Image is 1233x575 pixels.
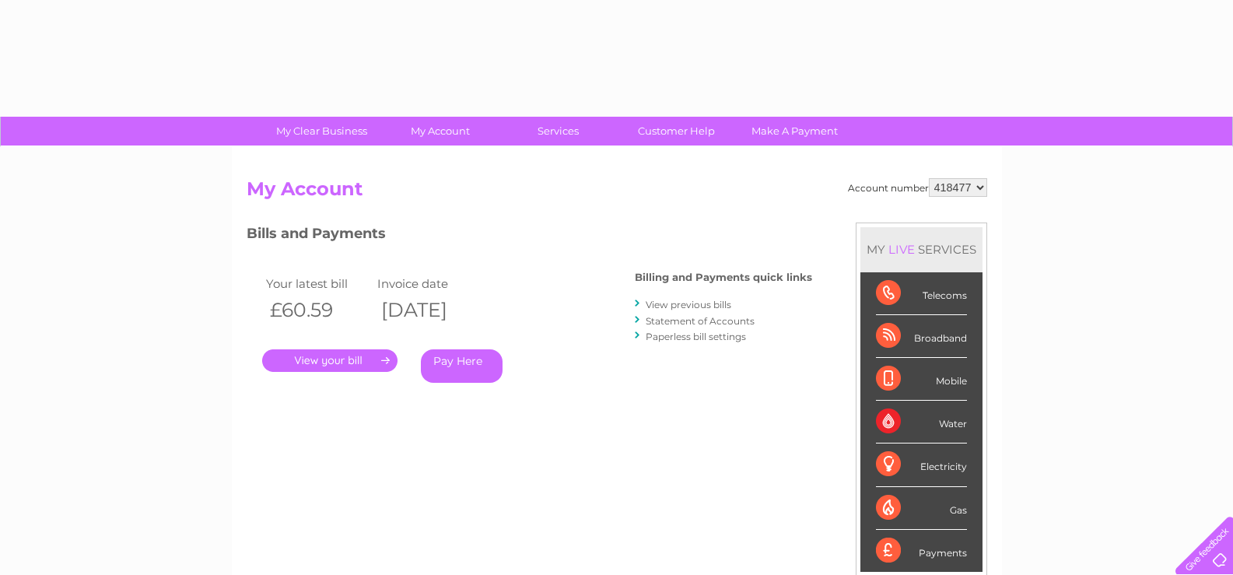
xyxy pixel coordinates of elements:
a: My Account [376,117,504,146]
th: [DATE] [373,294,485,326]
div: MY SERVICES [860,227,983,272]
a: Pay Here [421,349,503,383]
div: Electricity [876,444,967,486]
td: Your latest bill [262,273,374,294]
div: Telecoms [876,272,967,315]
div: Water [876,401,967,444]
h4: Billing and Payments quick links [635,272,812,283]
div: Gas [876,487,967,530]
a: View previous bills [646,299,731,310]
a: Statement of Accounts [646,315,755,327]
a: Paperless bill settings [646,331,746,342]
th: £60.59 [262,294,374,326]
h3: Bills and Payments [247,223,812,250]
div: LIVE [885,242,918,257]
a: Customer Help [612,117,741,146]
td: Invoice date [373,273,485,294]
a: Services [494,117,622,146]
div: Mobile [876,358,967,401]
h2: My Account [247,178,987,208]
div: Payments [876,530,967,572]
div: Broadband [876,315,967,358]
a: Make A Payment [730,117,859,146]
a: . [262,349,398,372]
div: Account number [848,178,987,197]
a: My Clear Business [257,117,386,146]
